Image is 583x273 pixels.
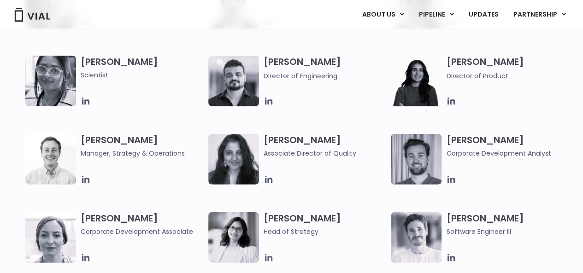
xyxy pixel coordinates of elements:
[81,56,204,80] h3: [PERSON_NAME]
[446,71,508,81] span: Director of Product
[25,212,76,263] img: Headshot of smiling woman named Beatrice
[81,212,204,237] h3: [PERSON_NAME]
[208,134,259,185] img: Headshot of smiling woman named Bhavika
[264,134,387,158] h3: [PERSON_NAME]
[446,148,569,158] span: Corporate Development Analyst
[81,134,204,158] h3: [PERSON_NAME]
[461,7,506,23] a: UPDATES
[391,212,442,263] img: Headshot of smiling man named Fran
[446,134,569,158] h3: [PERSON_NAME]
[355,7,411,23] a: ABOUT USMenu Toggle
[446,56,569,81] h3: [PERSON_NAME]
[264,227,387,237] span: Head of Strategy
[506,7,573,23] a: PARTNERSHIPMenu Toggle
[446,212,569,237] h3: [PERSON_NAME]
[264,148,387,158] span: Associate Director of Quality
[208,56,259,106] img: Igor
[264,71,337,81] span: Director of Engineering
[264,56,387,81] h3: [PERSON_NAME]
[391,56,442,106] img: Smiling woman named Ira
[81,148,204,158] span: Manager, Strategy & Operations
[81,70,204,80] span: Scientist
[208,212,259,263] img: Image of smiling woman named Pree
[25,56,76,106] img: Headshot of smiling woman named Anjali
[25,134,76,185] img: Kyle Mayfield
[264,212,387,237] h3: [PERSON_NAME]
[391,134,442,185] img: Image of smiling man named Thomas
[412,7,461,23] a: PIPELINEMenu Toggle
[14,8,51,22] img: Vial Logo
[446,227,569,237] span: Software Engineer III
[81,227,204,237] span: Corporate Development Associate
